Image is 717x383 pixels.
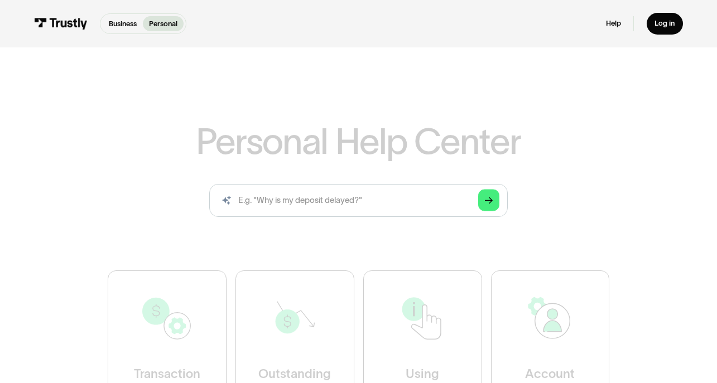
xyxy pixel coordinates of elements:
[34,18,88,29] img: Trustly Logo
[209,184,508,217] input: search
[103,16,143,31] a: Business
[109,18,137,29] p: Business
[606,19,621,28] a: Help
[196,123,521,159] h1: Personal Help Center
[647,13,684,35] a: Log in
[143,16,184,31] a: Personal
[655,19,675,28] div: Log in
[149,18,177,29] p: Personal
